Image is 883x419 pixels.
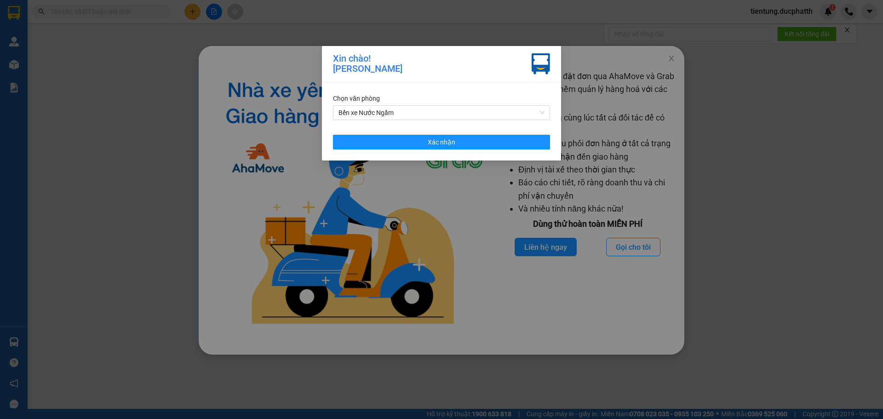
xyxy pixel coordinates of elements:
[333,93,550,103] div: Chọn văn phòng
[428,137,455,147] span: Xác nhận
[532,53,550,75] img: vxr-icon
[333,53,402,75] div: Xin chào! [PERSON_NAME]
[333,135,550,149] button: Xác nhận
[338,106,545,120] span: Bến xe Nước Ngầm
